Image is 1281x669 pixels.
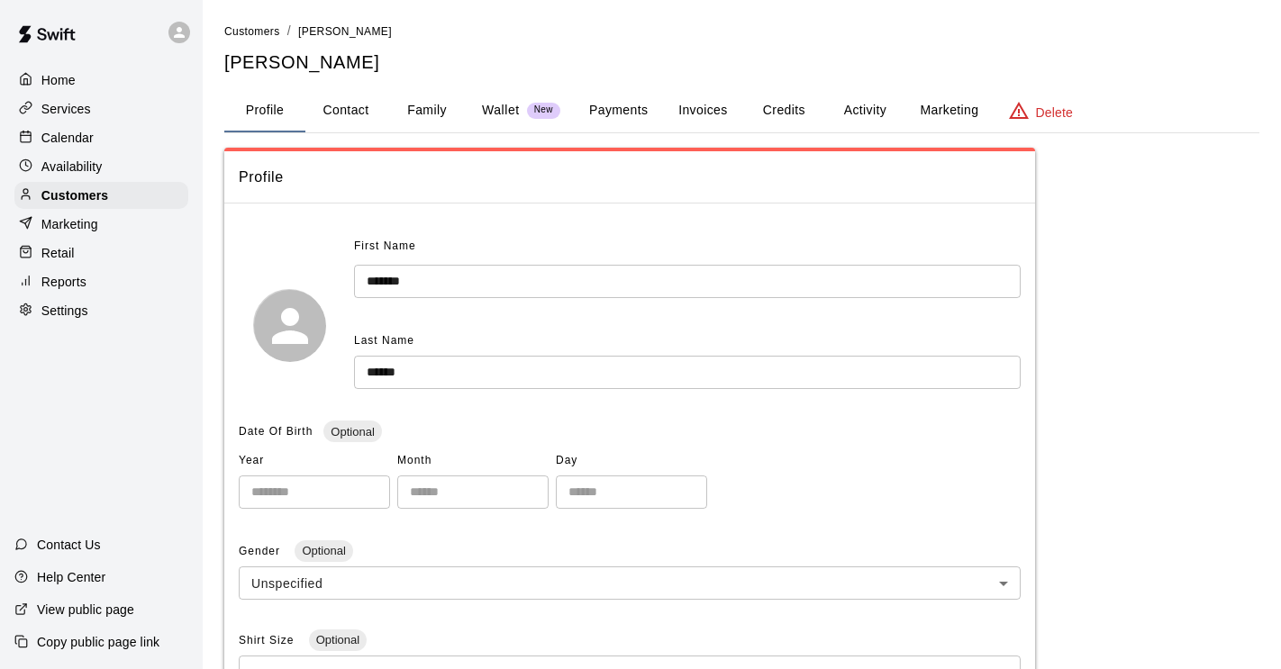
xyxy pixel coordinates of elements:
[239,545,284,557] span: Gender
[298,25,392,38] span: [PERSON_NAME]
[743,89,824,132] button: Credits
[224,22,1259,41] nav: breadcrumb
[239,566,1021,600] div: Unspecified
[224,50,1259,75] h5: [PERSON_NAME]
[295,544,352,557] span: Optional
[37,568,105,586] p: Help Center
[41,100,91,118] p: Services
[354,232,416,261] span: First Name
[224,25,280,38] span: Customers
[397,447,549,475] span: Month
[14,124,188,151] a: Calendar
[41,273,86,291] p: Reports
[323,425,381,438] span: Optional
[224,23,280,38] a: Customers
[527,104,560,116] span: New
[556,447,707,475] span: Day
[1036,104,1073,122] p: Delete
[37,536,101,554] p: Contact Us
[41,244,75,262] p: Retail
[309,633,367,646] span: Optional
[14,153,188,180] a: Availability
[41,129,94,147] p: Calendar
[37,633,159,651] p: Copy public page link
[14,211,188,238] a: Marketing
[239,634,298,646] span: Shirt Size
[662,89,743,132] button: Invoices
[41,158,103,176] p: Availability
[14,95,188,122] a: Services
[386,89,468,132] button: Family
[239,447,390,475] span: Year
[575,89,662,132] button: Payments
[287,22,291,41] li: /
[41,215,98,233] p: Marketing
[14,182,188,209] a: Customers
[224,89,1259,132] div: basic tabs example
[482,101,520,120] p: Wallet
[14,268,188,295] a: Reports
[239,425,313,438] span: Date Of Birth
[14,297,188,324] a: Settings
[14,67,188,94] a: Home
[239,166,1021,189] span: Profile
[305,89,386,132] button: Contact
[41,71,76,89] p: Home
[37,601,134,619] p: View public page
[41,186,108,204] p: Customers
[224,89,305,132] button: Profile
[905,89,993,132] button: Marketing
[354,334,414,347] span: Last Name
[14,240,188,267] a: Retail
[824,89,905,132] button: Activity
[41,302,88,320] p: Settings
